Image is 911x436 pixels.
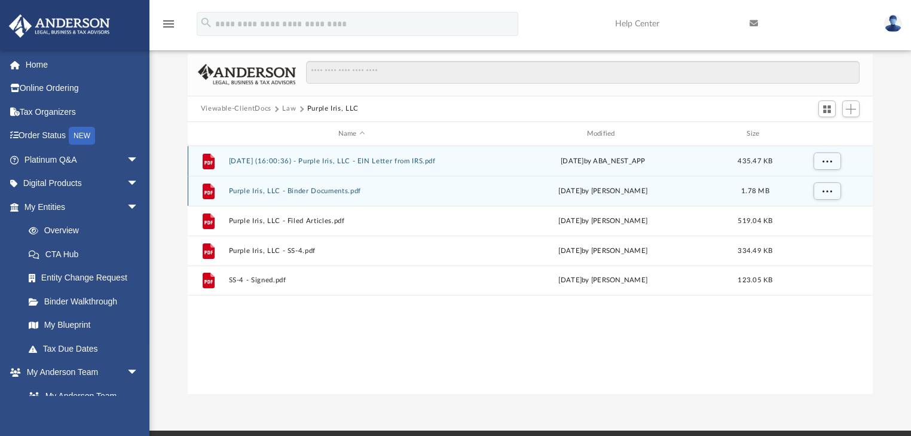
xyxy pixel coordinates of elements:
a: Digital Productsarrow_drop_down [8,172,157,196]
button: Law [282,103,296,114]
a: Platinum Q&Aarrow_drop_down [8,148,157,172]
div: [DATE] by [PERSON_NAME] [480,216,726,227]
a: CTA Hub [17,242,157,266]
button: More options [813,153,840,170]
span: arrow_drop_down [127,172,151,196]
span: 1.78 MB [741,188,769,194]
button: Switch to Grid View [818,100,836,117]
div: grid [188,146,873,394]
a: Binder Walkthrough [17,289,157,313]
button: SS-4 - Signed.pdf [228,277,475,285]
button: [DATE] (16:00:36) - Purple Iris, LLC - EIN Letter from IRS.pdf [228,157,475,165]
span: arrow_drop_down [127,148,151,172]
input: Search files and folders [306,61,860,84]
div: [DATE] by ABA_NEST_APP [480,156,726,167]
span: arrow_drop_down [127,195,151,219]
span: 435.47 KB [738,158,772,164]
button: Add [842,100,860,117]
a: My Anderson Team [17,384,145,408]
a: Home [8,53,157,77]
i: menu [161,17,176,31]
button: Purple Iris, LLC - Binder Documents.pdf [228,187,475,195]
div: Size [731,129,779,139]
a: Entity Change Request [17,266,157,290]
a: My Blueprint [17,313,151,337]
div: [DATE] by [PERSON_NAME] [480,246,726,257]
a: Order StatusNEW [8,124,157,148]
div: Name [228,129,474,139]
a: menu [161,23,176,31]
span: 123.05 KB [738,278,772,284]
button: Viewable-ClientDocs [201,103,271,114]
a: Tax Organizers [8,100,157,124]
button: More options [813,182,840,200]
button: Purple Iris, LLC [307,103,359,114]
a: My Entitiesarrow_drop_down [8,195,157,219]
a: Tax Due Dates [17,337,157,361]
span: arrow_drop_down [127,361,151,385]
span: 334.49 KB [738,248,772,254]
button: Purple Iris, LLC - SS-4.pdf [228,247,475,255]
a: My Anderson Teamarrow_drop_down [8,361,151,385]
div: id [192,129,222,139]
div: id [784,129,868,139]
span: 519.04 KB [738,218,772,224]
i: search [200,16,213,29]
a: Overview [17,219,157,243]
button: Purple Iris, LLC - Filed Articles.pdf [228,217,475,225]
div: [DATE] by [PERSON_NAME] [480,276,726,286]
div: NEW [69,127,95,145]
img: User Pic [884,15,902,32]
div: [DATE] by [PERSON_NAME] [480,186,726,197]
a: Online Ordering [8,77,157,100]
img: Anderson Advisors Platinum Portal [5,14,114,38]
div: Modified [479,129,726,139]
